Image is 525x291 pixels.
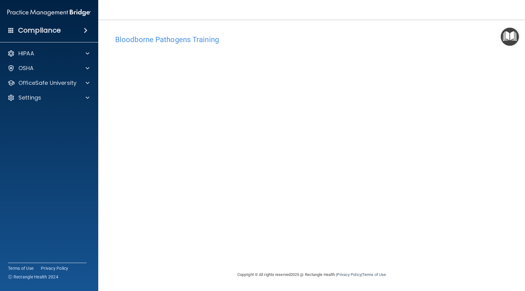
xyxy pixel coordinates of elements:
button: Open Resource Center [501,28,519,46]
a: Terms of Use [8,265,33,271]
iframe: bbp [115,47,508,236]
p: OfficeSafe University [18,79,76,87]
span: Ⓒ Rectangle Health 2024 [8,274,58,280]
img: PMB logo [7,6,91,19]
a: OSHA [7,65,89,72]
a: Privacy Policy [41,265,68,271]
a: HIPAA [7,50,89,57]
h4: Compliance [18,26,61,35]
p: OSHA [18,65,34,72]
a: Privacy Policy [337,272,361,277]
div: Copyright © All rights reserved 2025 @ Rectangle Health | | [200,265,424,285]
a: Terms of Use [362,272,386,277]
a: OfficeSafe University [7,79,89,87]
p: Settings [18,94,41,101]
p: HIPAA [18,50,34,57]
h4: Bloodborne Pathogens Training [115,36,508,44]
a: Settings [7,94,89,101]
